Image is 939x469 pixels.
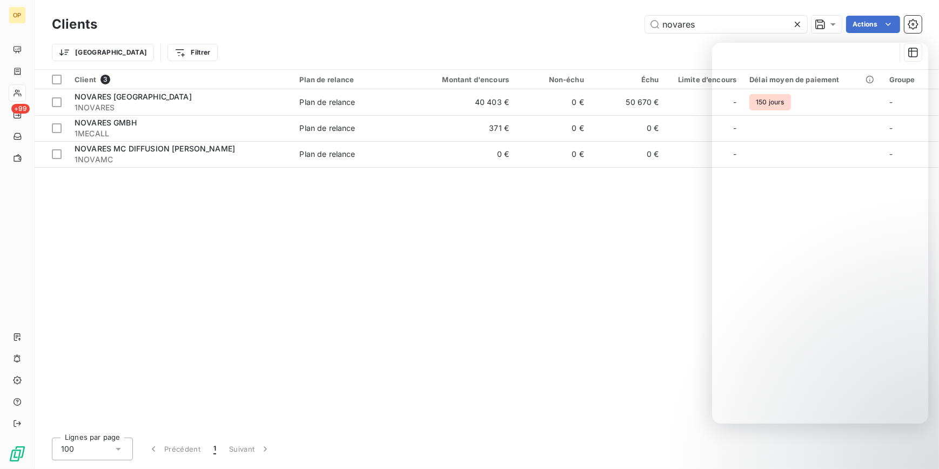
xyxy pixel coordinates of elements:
[672,75,737,84] div: Limite d’encours
[142,438,207,460] button: Précédent
[902,432,928,458] iframe: Intercom live chat
[75,128,286,139] span: 1MECALL
[9,445,26,463] img: Logo LeanPay
[421,75,509,84] div: Montant d'encours
[75,92,192,101] span: NOVARES [GEOGRAPHIC_DATA]
[515,115,591,141] td: 0 €
[61,444,74,454] span: 100
[645,16,807,33] input: Rechercher
[223,438,277,460] button: Suivant
[75,144,235,153] span: NOVARES MC DIFFUSION [PERSON_NAME]
[9,6,26,24] div: OP
[100,75,110,84] span: 3
[167,44,217,61] button: Filtrer
[75,154,286,165] span: 1NOVAMC
[591,115,666,141] td: 0 €
[213,444,216,454] span: 1
[52,44,154,61] button: [GEOGRAPHIC_DATA]
[846,16,900,33] button: Actions
[597,75,659,84] div: Échu
[299,75,408,84] div: Plan de relance
[591,89,666,115] td: 50 670 €
[11,104,30,114] span: +99
[515,141,591,167] td: 0 €
[207,438,223,460] button: 1
[52,15,97,34] h3: Clients
[415,89,515,115] td: 40 403 €
[299,123,355,134] div: Plan de relance
[712,43,928,424] iframe: Intercom live chat
[515,89,591,115] td: 0 €
[522,75,584,84] div: Non-échu
[75,102,286,113] span: 1NOVARES
[75,118,137,127] span: NOVARES GMBH
[415,141,515,167] td: 0 €
[415,115,515,141] td: 371 €
[591,141,666,167] td: 0 €
[299,149,355,160] div: Plan de relance
[299,97,355,108] div: Plan de relance
[75,75,96,84] span: Client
